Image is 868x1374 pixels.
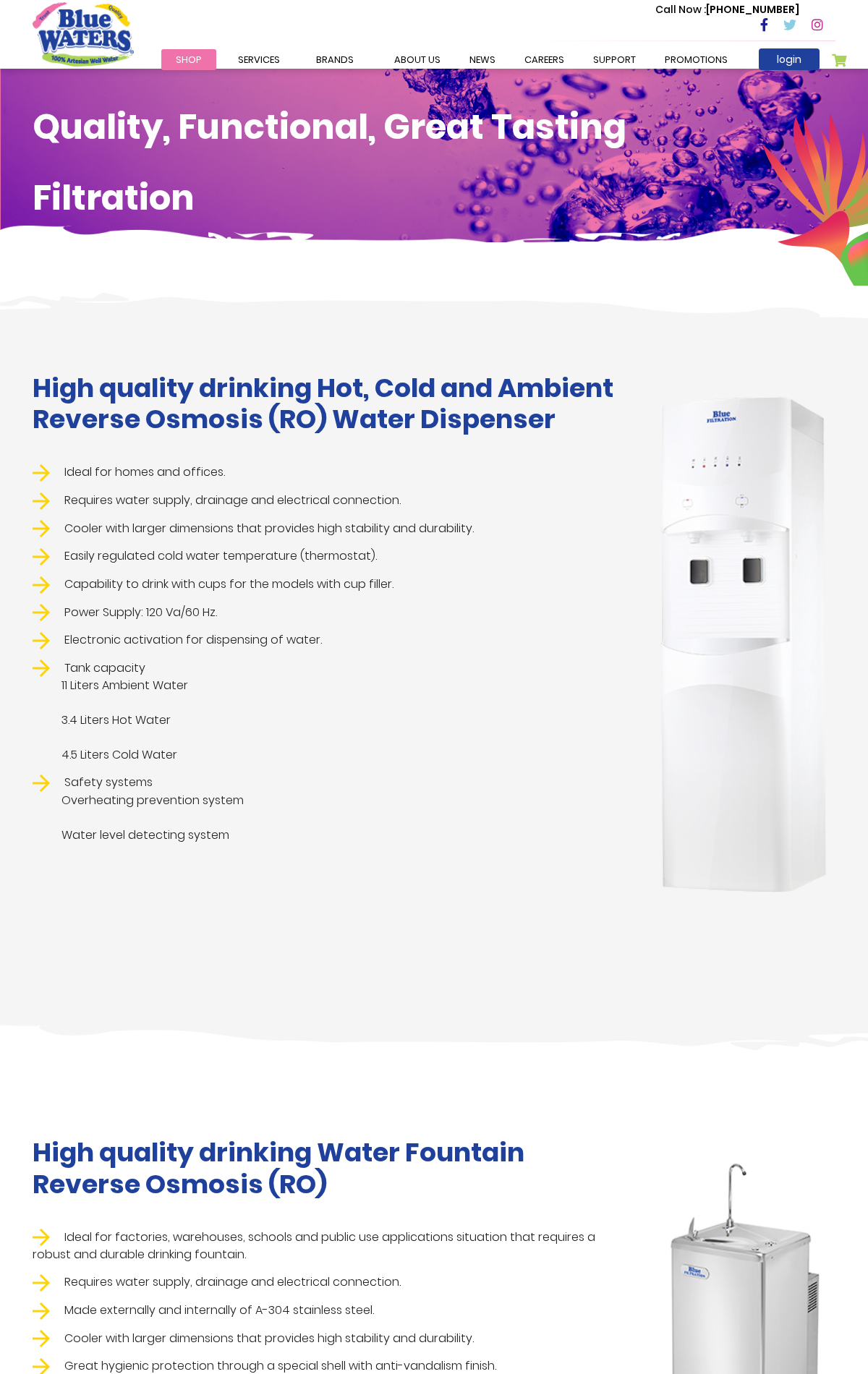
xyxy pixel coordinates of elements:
[33,774,629,844] li: Safety systems
[655,2,706,17] span: Call Now :
[33,464,629,482] li: Ideal for homes and offices.
[33,177,835,219] h1: Filtration
[33,604,629,622] li: Power Supply: 120 Va/60 Hz.
[33,2,134,66] a: store logo
[33,576,629,594] li: Capability to drink with cups for the models with cup filler.
[176,53,202,67] span: Shop
[33,1330,629,1348] li: Cooler with larger dimensions that provides high stability and durability.
[238,53,280,67] span: Services
[33,712,629,729] span: 3.4 Liters Hot Water
[33,547,629,566] li: Easily regulated cold water temperature (thermostat).
[455,49,510,70] a: News
[655,2,799,17] p: [PHONE_NUMBER]
[380,49,455,70] a: about us
[33,631,629,649] li: Electronic activation for dispensing of water.
[579,49,650,70] a: support
[33,746,629,764] span: 4.5 Liters Cold Water
[33,827,629,844] span: Water level detecting system
[759,48,820,70] a: login
[316,53,354,67] span: Brands
[510,49,579,70] a: careers
[33,792,629,809] span: Overheating prevention system
[33,1137,629,1199] h1: High quality drinking Water Fountain Reverse Osmosis (RO)
[33,372,629,435] h1: High quality drinking Hot, Cold and Ambient Reverse Osmosis (RO) Water Dispenser
[33,1229,629,1264] li: Ideal for factories, warehouses, schools and public use applications situation that requires a ro...
[33,520,629,538] li: Cooler with larger dimensions that provides high stability and durability.
[33,677,629,694] span: 11 Liters Ambient Water
[33,1302,629,1320] li: Made externally and internally of A-304 stainless steel.
[33,106,835,148] h1: Quality, Functional, Great Tasting
[33,660,629,764] li: Tank capacity
[33,492,629,510] li: Requires water supply, drainage and electrical connection.
[650,49,742,70] a: Promotions
[33,1273,629,1292] li: Requires water supply, drainage and electrical connection.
